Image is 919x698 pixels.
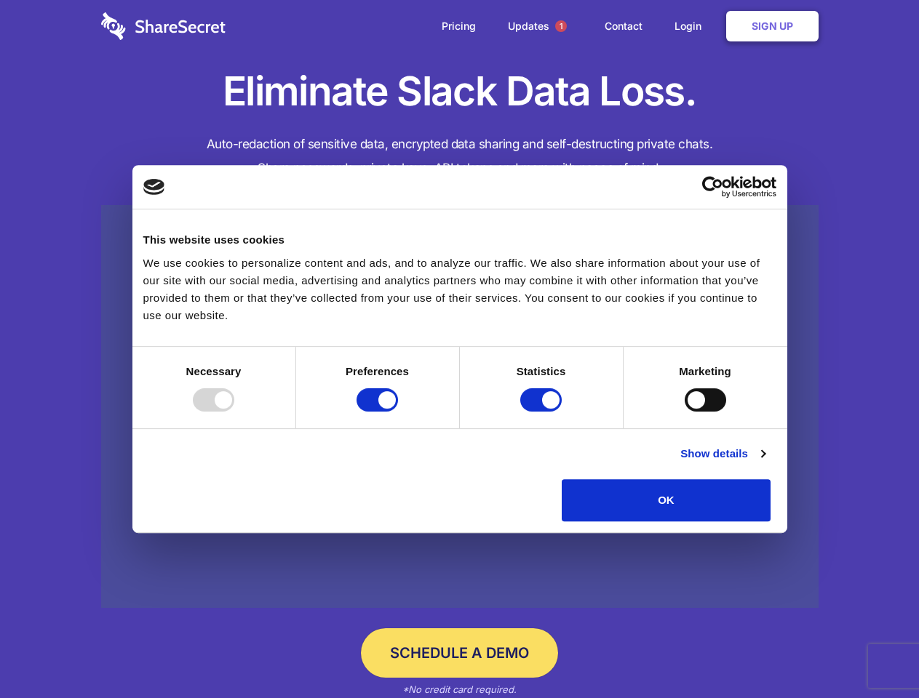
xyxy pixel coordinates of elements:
button: OK [562,479,771,521]
a: Sign Up [726,11,819,41]
a: Pricing [427,4,490,49]
div: This website uses cookies [143,231,776,249]
a: Wistia video thumbnail [101,205,819,609]
img: logo [143,179,165,195]
img: logo-wordmark-white-trans-d4663122ce5f474addd5e946df7df03e33cb6a1c49d2221995e7729f52c070b2.svg [101,12,226,40]
em: *No credit card required. [402,683,517,695]
a: Login [660,4,723,49]
a: Show details [680,445,765,462]
div: We use cookies to personalize content and ads, and to analyze our traffic. We also share informat... [143,254,776,324]
h1: Eliminate Slack Data Loss. [101,65,819,118]
a: Contact [590,4,657,49]
strong: Preferences [346,365,409,377]
strong: Marketing [679,365,731,377]
span: 1 [555,20,567,32]
strong: Necessary [186,365,242,377]
h4: Auto-redaction of sensitive data, encrypted data sharing and self-destructing private chats. Shar... [101,132,819,180]
strong: Statistics [517,365,566,377]
a: Schedule a Demo [361,628,558,678]
a: Usercentrics Cookiebot - opens in a new window [649,176,776,198]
